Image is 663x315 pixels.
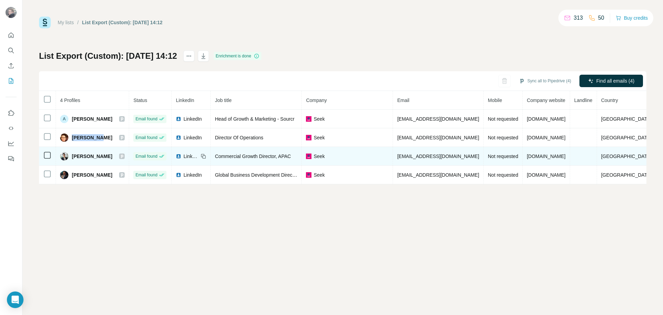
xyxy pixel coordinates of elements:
[72,153,112,160] span: [PERSON_NAME]
[72,115,112,122] span: [PERSON_NAME]
[397,135,479,140] span: [EMAIL_ADDRESS][DOMAIN_NAME]
[135,116,157,122] span: Email found
[7,291,23,308] div: Open Intercom Messenger
[601,116,652,122] span: [GEOGRAPHIC_DATA]
[488,172,518,178] span: Not requested
[306,172,311,178] img: company-logo
[135,153,157,159] span: Email found
[527,98,565,103] span: Company website
[72,134,112,141] span: [PERSON_NAME]
[183,153,199,160] span: LinkedIn
[135,172,157,178] span: Email found
[314,134,325,141] span: Seek
[314,172,325,178] span: Seek
[601,135,652,140] span: [GEOGRAPHIC_DATA]
[6,59,17,72] button: Enrich CSV
[60,171,68,179] img: Avatar
[601,98,618,103] span: Country
[60,115,68,123] div: A
[135,135,157,141] span: Email found
[183,115,202,122] span: LinkedIn
[574,98,593,103] span: Landline
[214,52,262,60] div: Enrichment is done
[306,135,311,140] img: company-logo
[176,135,181,140] img: LinkedIn logo
[306,116,311,122] img: company-logo
[488,98,502,103] span: Mobile
[39,17,51,28] img: Surfe Logo
[183,134,202,141] span: LinkedIn
[397,154,479,159] span: [EMAIL_ADDRESS][DOMAIN_NAME]
[6,107,17,119] button: Use Surfe on LinkedIn
[215,135,263,140] span: Director Of Operations
[6,137,17,150] button: Dashboard
[176,172,181,178] img: LinkedIn logo
[527,116,566,122] span: [DOMAIN_NAME]
[176,98,194,103] span: LinkedIn
[215,172,298,178] span: Global Business Development Director
[601,154,652,159] span: [GEOGRAPHIC_DATA]
[133,98,147,103] span: Status
[215,98,231,103] span: Job title
[6,122,17,135] button: Use Surfe API
[72,172,112,178] span: [PERSON_NAME]
[306,98,327,103] span: Company
[183,172,202,178] span: LinkedIn
[176,116,181,122] img: LinkedIn logo
[6,152,17,165] button: Feedback
[215,116,294,122] span: Head of Growth & Marketing - Sourcr
[601,172,652,178] span: [GEOGRAPHIC_DATA]
[488,116,518,122] span: Not requested
[397,172,479,178] span: [EMAIL_ADDRESS][DOMAIN_NAME]
[574,14,583,22] p: 313
[514,76,576,86] button: Sync all to Pipedrive (4)
[58,20,74,25] a: My lists
[488,135,518,140] span: Not requested
[60,98,80,103] span: 4 Profiles
[77,19,79,26] li: /
[6,44,17,57] button: Search
[527,154,566,159] span: [DOMAIN_NAME]
[598,14,604,22] p: 50
[306,154,311,159] img: company-logo
[6,7,17,18] img: Avatar
[39,50,177,62] h1: List Export (Custom): [DATE] 14:12
[6,29,17,41] button: Quick start
[527,135,566,140] span: [DOMAIN_NAME]
[183,50,194,62] button: actions
[176,154,181,159] img: LinkedIn logo
[579,75,643,87] button: Find all emails (4)
[314,153,325,160] span: Seek
[82,19,163,26] div: List Export (Custom): [DATE] 14:12
[397,116,479,122] span: [EMAIL_ADDRESS][DOMAIN_NAME]
[397,98,409,103] span: Email
[60,152,68,160] img: Avatar
[60,133,68,142] img: Avatar
[215,154,291,159] span: Commercial Growth Director, APAC
[488,154,518,159] span: Not requested
[314,115,325,122] span: Seek
[527,172,566,178] span: [DOMAIN_NAME]
[596,77,634,84] span: Find all emails (4)
[616,13,648,23] button: Buy credits
[6,75,17,87] button: My lists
